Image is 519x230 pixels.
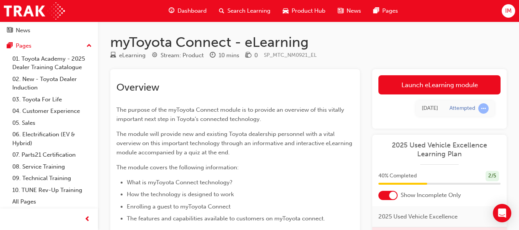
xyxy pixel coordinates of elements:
[16,41,32,50] div: Pages
[367,3,404,19] a: pages-iconPages
[169,6,174,16] span: guage-icon
[378,75,501,94] a: Launch eLearning module
[373,6,379,16] span: pages-icon
[493,204,511,222] div: Open Intercom Messenger
[127,179,232,186] span: What is myToyota Connect technology?
[9,105,95,117] a: 04. Customer Experience
[9,196,95,208] a: All Pages
[292,7,325,15] span: Product Hub
[119,51,146,60] div: eLearning
[227,7,270,15] span: Search Learning
[505,7,512,15] span: IM
[162,3,213,19] a: guage-iconDashboard
[4,2,65,20] img: Trak
[127,203,230,210] span: Enrolling a guest to myToyota Connect
[116,164,239,171] span: The module covers the following information:
[213,3,277,19] a: search-iconSearch Learning
[116,106,346,122] span: The purpose of the myToyota Connect module is to provide an overview of this vitally important ne...
[3,39,95,53] button: Pages
[478,103,489,114] span: learningRecordVerb_ATTEMPT-icon
[7,43,13,50] span: pages-icon
[9,149,95,161] a: 07. Parts21 Certification
[116,81,159,93] span: Overview
[7,27,13,34] span: news-icon
[486,171,499,181] div: 2 / 5
[277,3,332,19] a: car-iconProduct Hub
[210,52,216,59] span: clock-icon
[116,131,354,156] span: The module will provide new and existing Toyota dealership personnel with a vital overview on thi...
[422,104,438,113] div: Mon Sep 22 2025 10:36:23 GMT+0930 (Australian Central Standard Time)
[110,51,146,60] div: Type
[16,26,30,35] div: News
[152,51,204,60] div: Stream
[86,41,92,51] span: up-icon
[9,73,95,94] a: 02. New - Toyota Dealer Induction
[9,172,95,184] a: 09. Technical Training
[210,51,239,60] div: Duration
[378,172,417,180] span: 40 % Completed
[502,4,515,18] button: IM
[378,141,501,158] a: 2025 Used Vehicle Excellence Learning Plan
[127,215,325,222] span: The features and capabilities available to customers on myToyota connect.
[338,6,343,16] span: news-icon
[177,7,207,15] span: Dashboard
[152,52,158,59] span: target-icon
[264,52,317,58] span: Learning resource code
[9,161,95,173] a: 08. Service Training
[9,129,95,149] a: 06. Electrification (EV & Hybrid)
[161,51,204,60] div: Stream: Product
[219,6,224,16] span: search-icon
[9,117,95,129] a: 05. Sales
[127,191,234,198] span: How the technology is designed to work
[245,52,251,59] span: money-icon
[382,7,398,15] span: Pages
[219,51,239,60] div: 10 mins
[332,3,367,19] a: news-iconNews
[3,23,95,38] a: News
[110,34,507,51] h1: myToyota Connect - eLearning
[85,215,90,224] span: prev-icon
[378,212,458,221] span: 2025 Used Vehicle Excellence
[401,191,461,200] span: Show Incomplete Only
[9,94,95,106] a: 03. Toyota For Life
[245,51,258,60] div: Price
[283,6,289,16] span: car-icon
[347,7,361,15] span: News
[9,184,95,196] a: 10. TUNE Rev-Up Training
[449,105,475,112] div: Attempted
[9,53,95,73] a: 01. Toyota Academy - 2025 Dealer Training Catalogue
[110,52,116,59] span: learningResourceType_ELEARNING-icon
[254,51,258,60] div: 0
